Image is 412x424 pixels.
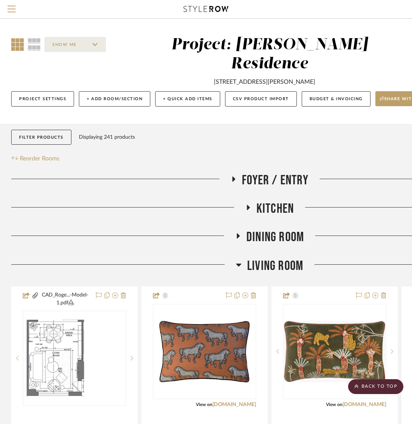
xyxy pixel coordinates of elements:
[247,258,303,274] span: Living Room
[326,402,342,407] span: View on
[284,321,385,382] img: Junglesque Pillow JSQ-001
[155,91,220,107] button: + Quick Add Items
[11,154,59,163] button: Reorder Rooms
[348,379,403,394] scroll-to-top-button: BACK TO TOP
[214,77,315,86] div: [STREET_ADDRESS][PERSON_NAME]
[11,130,71,145] button: Filter Products
[246,229,304,245] span: Dining Room
[11,91,74,107] button: Project Settings
[79,130,135,145] div: Displaying 241 products
[153,304,256,399] div: 0
[20,154,59,163] span: Reorder Rooms
[39,291,91,307] button: CAD_Roge...-Model-1.pdf
[242,172,308,188] span: Foyer / Entry
[79,91,150,107] button: + Add Room/Section
[23,311,126,405] div: 0
[225,91,297,107] button: CSV Product Import
[342,402,386,407] a: [DOMAIN_NAME]
[256,201,294,217] span: Kitchen
[196,402,212,407] span: View on
[24,319,125,397] img: LIVING ROOM DRAWINGS
[302,91,371,107] button: Budget & Invoicing
[158,305,251,398] img: Faubourg Decorative Pillow by Ryan Studio
[171,37,368,72] div: Project: [PERSON_NAME] Residence
[212,402,256,407] a: [DOMAIN_NAME]
[283,304,386,399] div: 0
